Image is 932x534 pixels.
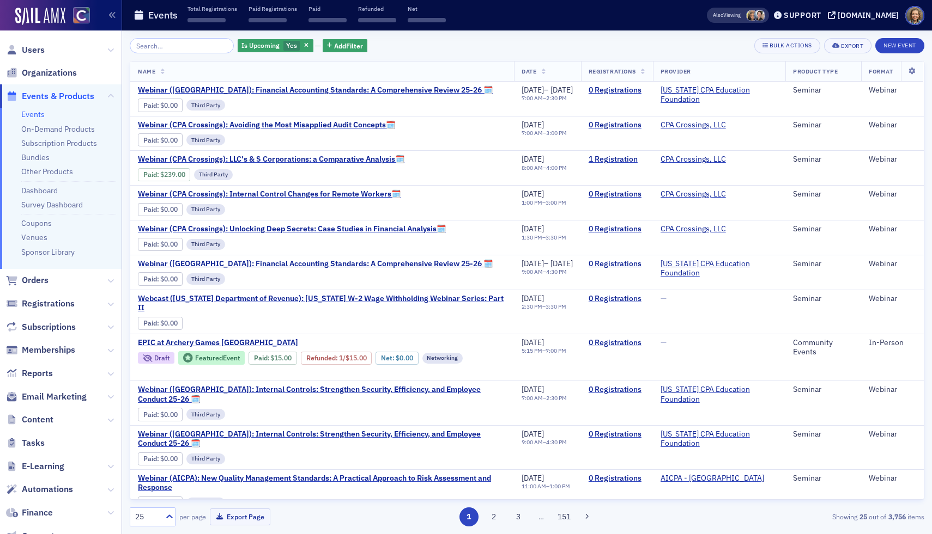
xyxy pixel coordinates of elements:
[143,410,157,419] a: Paid
[459,507,479,526] button: 1
[186,273,225,284] div: Third Party
[522,234,542,241] time: 1:30 PM
[22,44,45,56] span: Users
[135,511,159,523] div: 25
[661,474,764,483] span: AICPA - Durham
[522,129,543,137] time: 7:00 AM
[138,67,155,75] span: Name
[138,133,183,146] div: Paid: 0 - $0
[22,90,94,102] span: Events & Products
[138,338,321,348] span: EPIC at Archery Games Denver
[522,268,543,275] time: 9:00 AM
[6,367,53,379] a: Reports
[21,152,50,162] a: Bundles
[522,94,543,102] time: 7:00 AM
[21,167,73,176] a: Other Products
[22,461,64,472] span: E-Learning
[841,43,863,49] div: Export
[160,275,178,283] span: $0.00
[661,85,778,105] span: California CPA Education Foundation
[422,353,463,364] div: Networking
[793,385,854,395] div: Seminar
[143,455,160,463] span: :
[522,130,567,137] div: –
[138,294,506,313] span: Webcast (Colorado Department of Revenue): Colorado W-2 Wage Withholding Webinar Series: Part II
[21,200,83,210] a: Survey Dashboard
[195,355,240,361] div: Featured Event
[154,355,170,361] div: Draft
[661,337,667,347] span: —
[138,385,506,404] a: Webinar ([GEOGRAPHIC_DATA]): Internal Controls: Strengthen Security, Efficiency, and Employee Con...
[661,293,667,303] span: —
[138,99,183,112] div: Paid: 0 - $0
[143,170,157,179] a: Paid
[869,85,916,95] div: Webinar
[793,429,854,439] div: Seminar
[254,354,268,362] a: Paid
[186,409,225,420] div: Third Party
[546,303,566,310] time: 3:30 PM
[522,438,543,446] time: 9:00 AM
[160,136,178,144] span: $0.00
[138,496,183,510] div: Paid: 0 - $0
[138,429,506,449] a: Webinar ([GEOGRAPHIC_DATA]): Internal Controls: Strengthen Security, Efficiency, and Employee Con...
[661,429,778,449] a: [US_STATE] CPA Education Foundation
[661,120,729,130] span: CPA Crossings, LLC
[346,354,367,362] span: $15.00
[138,294,506,313] a: Webcast ([US_STATE] Department of Revenue): [US_STATE] W-2 Wage Withholding Webinar Series: Part II
[793,474,854,483] div: Seminar
[138,317,183,330] div: Paid: 0 - $0
[793,155,854,164] div: Seminar
[509,507,528,526] button: 3
[589,385,645,395] a: 0 Registrations
[381,354,396,362] span: Net :
[22,67,77,79] span: Organizations
[857,512,869,521] strong: 25
[286,41,297,50] span: Yes
[138,224,446,234] span: Webinar (CPA Crossings): Unlocking Deep Secrets: Case Studies in Financial Analysis🗓️
[6,321,76,333] a: Subscriptions
[21,186,58,195] a: Dashboard
[21,138,97,148] a: Subscription Products
[148,9,178,22] h1: Events
[546,234,566,241] time: 3:30 PM
[661,189,729,199] span: CPA Crossings, LLC
[522,120,544,130] span: [DATE]
[143,455,157,463] a: Paid
[238,39,313,53] div: Yes
[546,164,567,171] time: 4:00 PM
[21,124,95,134] a: On-Demand Products
[22,414,53,426] span: Content
[522,384,544,394] span: [DATE]
[869,224,916,234] div: Webinar
[875,40,924,50] a: New Event
[546,394,567,402] time: 2:30 PM
[301,352,372,365] div: Refunded: 0 - $1500
[522,234,566,241] div: –
[869,385,916,395] div: Webinar
[138,474,506,493] a: Webinar (AICPA): New Quality Management Standards: A Practical Approach to Risk Assessment and Re...
[546,129,567,137] time: 3:00 PM
[522,199,566,206] div: –
[522,259,544,268] span: [DATE]
[589,155,645,164] a: 1 Registration
[6,90,94,102] a: Events & Products
[661,67,691,75] span: Provider
[661,189,726,199] a: CPA Crossings, LLC
[589,259,645,269] a: 0 Registrations
[138,429,506,449] span: Webinar (CA): Internal Controls: Strengthen Security, Efficiency, and Employee Conduct 25-26 🗓
[143,240,160,248] span: :
[6,274,49,286] a: Orders
[784,10,821,20] div: Support
[186,239,225,250] div: Third Party
[138,155,404,164] a: Webinar (CPA Crossings): LLC's & S Corporations: a Comparative Analysis🗓️
[546,268,567,275] time: 4:30 PM
[522,482,546,490] time: 11:00 AM
[22,321,76,333] span: Subscriptions
[143,205,157,213] a: Paid
[143,136,160,144] span: :
[589,120,645,130] a: 0 Registrations
[249,352,297,365] div: Paid: 0 - $1500
[138,259,493,269] a: Webinar ([GEOGRAPHIC_DATA]): Financial Accounting Standards: A Comprehensive Review 25-26 🗓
